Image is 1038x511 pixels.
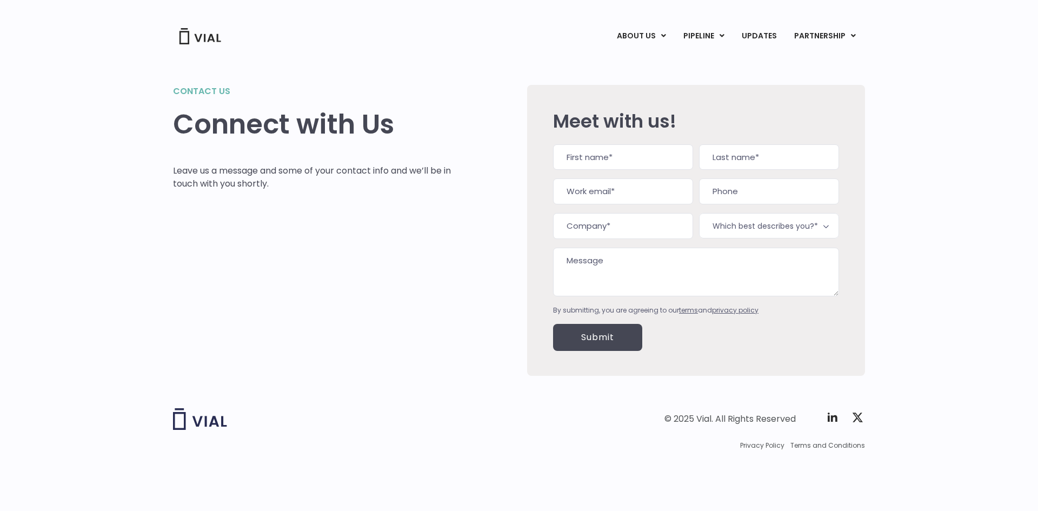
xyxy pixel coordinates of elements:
[675,27,733,45] a: PIPELINEMenu Toggle
[664,413,796,425] div: © 2025 Vial. All Rights Reserved
[608,27,674,45] a: ABOUT USMenu Toggle
[553,111,839,131] h2: Meet with us!
[790,441,865,450] a: Terms and Conditions
[553,213,693,239] input: Company*
[733,27,785,45] a: UPDATES
[553,144,693,170] input: First name*
[699,213,839,238] span: Which best describes you?*
[679,306,698,315] a: terms
[173,85,451,98] h2: Contact us
[553,178,693,204] input: Work email*
[786,27,864,45] a: PARTNERSHIPMenu Toggle
[173,408,227,430] img: Vial logo wih "Vial" spelled out
[553,306,839,315] div: By submitting, you are agreeing to our and
[178,28,222,44] img: Vial Logo
[740,441,784,450] a: Privacy Policy
[173,164,451,190] p: Leave us a message and some of your contact info and we’ll be in touch with you shortly.
[553,324,642,351] input: Submit
[173,109,451,140] h1: Connect with Us
[712,306,758,315] a: privacy policy
[699,144,839,170] input: Last name*
[699,178,839,204] input: Phone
